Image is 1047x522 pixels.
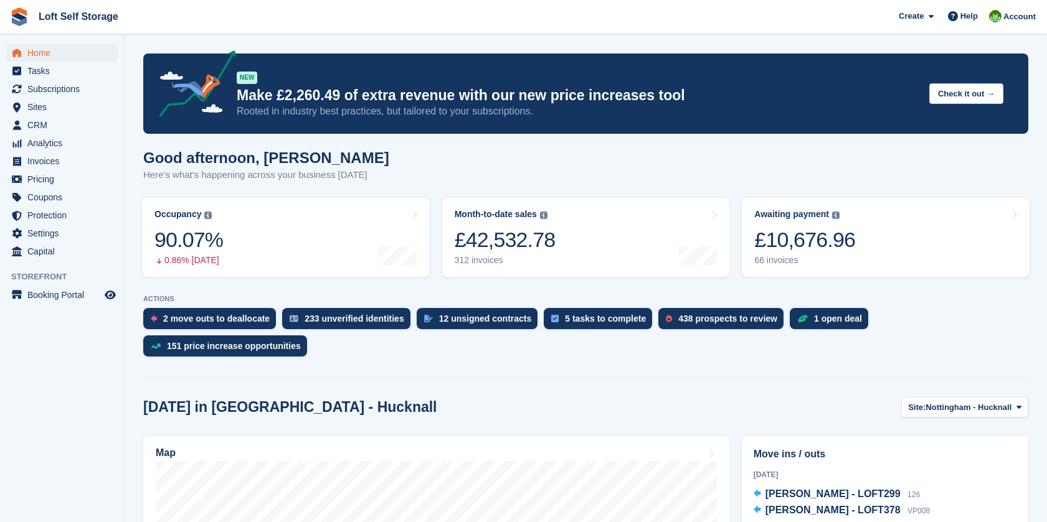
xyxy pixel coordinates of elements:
[27,207,102,224] span: Protection
[305,314,404,324] div: 233 unverified identities
[899,10,924,22] span: Create
[908,401,926,414] span: Site:
[929,83,1003,104] button: Check it out →
[814,314,862,324] div: 1 open deal
[151,343,161,349] img: price_increase_opportunities-93ffe204e8149a01c8c9dc8f82e8f89637d9d84a8eef4429ea346261dce0b2c0.svg
[154,255,223,266] div: 0.86% [DATE]
[742,198,1030,277] a: Awaiting payment £10,676.96 66 invoices
[142,198,430,277] a: Occupancy 90.07% 0.86% [DATE]
[143,399,437,416] h2: [DATE] in [GEOGRAPHIC_DATA] - Hucknall
[143,168,389,182] p: Here's what's happening across your business [DATE]
[754,503,930,519] a: [PERSON_NAME] - LOFT378 VP008
[754,469,1016,480] div: [DATE]
[237,105,919,118] p: Rooted in industry best practices, but tailored to your subscriptions.
[455,255,556,266] div: 312 invoices
[154,227,223,253] div: 90.07%
[11,271,124,283] span: Storefront
[6,134,118,152] a: menu
[27,189,102,206] span: Coupons
[143,308,282,335] a: 2 move outs to deallocate
[143,295,1028,303] p: ACTIONS
[10,7,29,26] img: stora-icon-8386f47178a22dfd0bd8f6a31ec36ba5ce8667c1dd55bd0f319d3a0aa187defe.svg
[989,10,1002,22] img: James Johnson
[27,44,102,62] span: Home
[156,447,176,459] h2: Map
[27,62,102,80] span: Tasks
[754,227,855,253] div: £10,676.96
[797,314,808,323] img: deal-1b604bf984904fb50ccaf53a9ad4b4a5d6e5aea283cecdc64d6e3604feb123c2.svg
[282,308,417,335] a: 233 unverified identities
[27,116,102,134] span: CRM
[442,198,730,277] a: Month-to-date sales £42,532.78 312 invoices
[754,487,920,503] a: [PERSON_NAME] - LOFT299 126
[754,209,829,220] div: Awaiting payment
[6,44,118,62] a: menu
[154,209,201,220] div: Occupancy
[27,225,102,242] span: Settings
[790,308,874,335] a: 1 open deal
[658,308,790,335] a: 438 prospects to review
[765,488,901,499] span: [PERSON_NAME] - LOFT299
[901,397,1028,417] button: Site: Nottingham - Hucknall
[6,116,118,134] a: menu
[926,401,1011,414] span: Nottingham - Hucknall
[455,227,556,253] div: £42,532.78
[551,315,559,322] img: task-75834270c22a3079a89374b754ae025e5fb1db73e45f91037f5363f120a921f8.svg
[143,149,389,166] h1: Good afternoon, [PERSON_NAME]
[151,315,157,322] img: move_outs_to_deallocate_icon-f764333ba52eb49d3ac5e1228854f67142a1ed5810a6f6cc68b1a99e826820c5.svg
[666,315,672,322] img: prospect-51fa495bee0391a8d652442698ab0144808aea92771e9ea1ae160a38d050c398.svg
[6,189,118,206] a: menu
[27,170,102,188] span: Pricing
[565,314,646,324] div: 5 tasks to complete
[832,212,840,219] img: icon-info-grey-7440780725fd019a000dd9b08b2336e03edf1995a4989e88bcd33f0948082b44.svg
[290,315,298,322] img: verify_identity-adf6edd0f0f0b5bbfe63781bf79b02c33cf7c696d77639b501bdc392416b5a36.svg
[6,152,118,170] a: menu
[27,98,102,116] span: Sites
[143,335,313,363] a: 151 price increase opportunities
[237,72,257,84] div: NEW
[6,62,118,80] a: menu
[27,286,102,304] span: Booking Portal
[237,86,919,105] p: Make £2,260.49 of extra revenue with our new price increases tool
[417,308,544,335] a: 12 unsigned contracts
[6,80,118,98] a: menu
[27,152,102,170] span: Invoices
[34,6,123,27] a: Loft Self Storage
[6,98,118,116] a: menu
[6,243,118,260] a: menu
[103,287,118,302] a: Preview store
[27,80,102,98] span: Subscriptions
[544,308,658,335] a: 5 tasks to complete
[6,286,118,304] a: menu
[907,490,920,499] span: 126
[6,170,118,188] a: menu
[765,505,901,515] span: [PERSON_NAME] - LOFT378
[754,447,1016,462] h2: Move ins / outs
[455,209,537,220] div: Month-to-date sales
[439,314,532,324] div: 12 unsigned contracts
[204,212,212,219] img: icon-info-grey-7440780725fd019a000dd9b08b2336e03edf1995a4989e88bcd33f0948082b44.svg
[754,255,855,266] div: 66 invoices
[678,314,777,324] div: 438 prospects to review
[6,207,118,224] a: menu
[163,314,270,324] div: 2 move outs to deallocate
[149,50,236,121] img: price-adjustments-announcement-icon-8257ccfd72463d97f412b2fc003d46551f7dbcb40ab6d574587a9cd5c0d94...
[27,243,102,260] span: Capital
[1003,11,1036,23] span: Account
[907,506,930,515] span: VP008
[27,134,102,152] span: Analytics
[167,341,301,351] div: 151 price increase opportunities
[6,225,118,242] a: menu
[424,315,433,322] img: contract_signature_icon-13c848040528278c33f63329250d36e43548de30e8caae1d1a13099fd9432cc5.svg
[540,212,547,219] img: icon-info-grey-7440780725fd019a000dd9b08b2336e03edf1995a4989e88bcd33f0948082b44.svg
[960,10,978,22] span: Help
